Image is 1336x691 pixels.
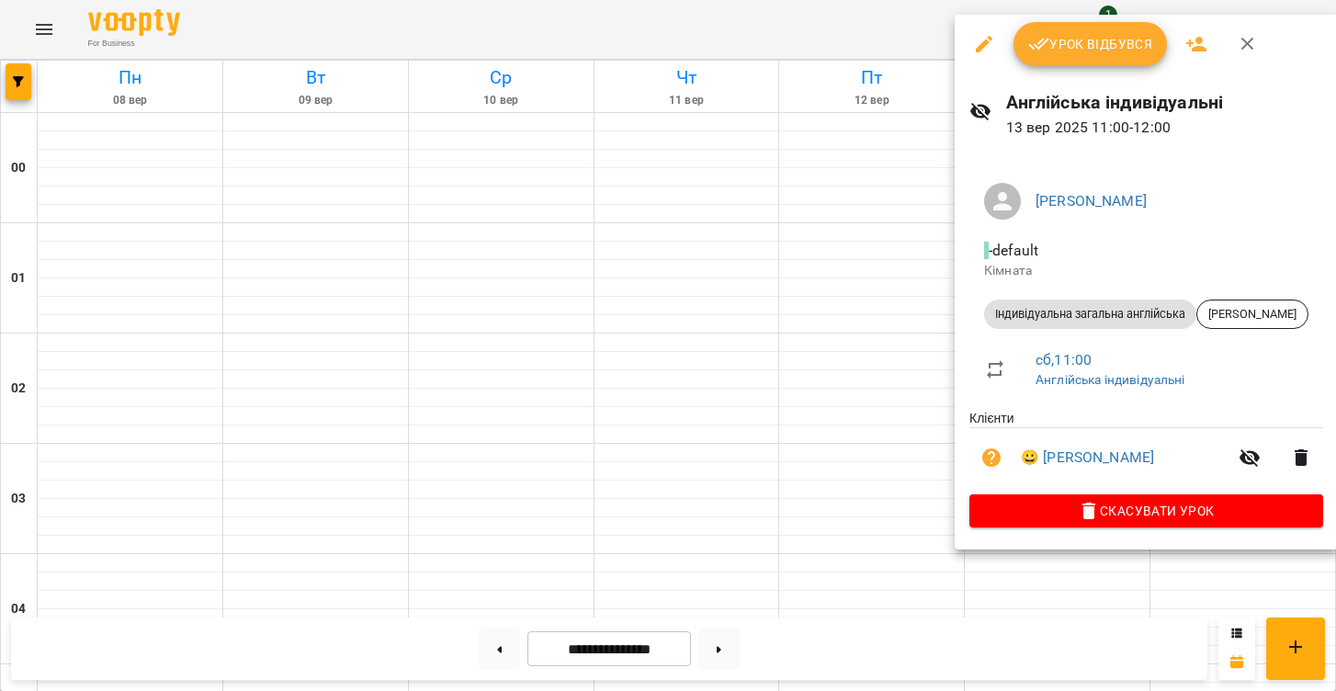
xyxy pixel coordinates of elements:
span: - default [984,242,1042,259]
div: [PERSON_NAME] [1196,300,1308,329]
span: [PERSON_NAME] [1197,306,1308,323]
button: Урок відбувся [1013,22,1168,66]
span: Урок відбувся [1028,33,1153,55]
ul: Клієнти [969,409,1323,494]
p: Кімната [984,262,1308,280]
button: Скасувати Урок [969,494,1323,527]
a: сб , 11:00 [1036,351,1092,368]
p: 13 вер 2025 11:00 - 12:00 [1006,117,1323,139]
a: 😀 [PERSON_NAME] [1021,447,1154,469]
a: [PERSON_NAME] [1036,192,1147,210]
span: Індивідуальна загальна англійська [984,306,1196,323]
h6: Англійська індивідуальні [1006,88,1323,117]
span: Скасувати Урок [984,500,1308,522]
a: Англійська індивідуальні [1036,372,1185,387]
button: Візит ще не сплачено. Додати оплату? [969,436,1013,480]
